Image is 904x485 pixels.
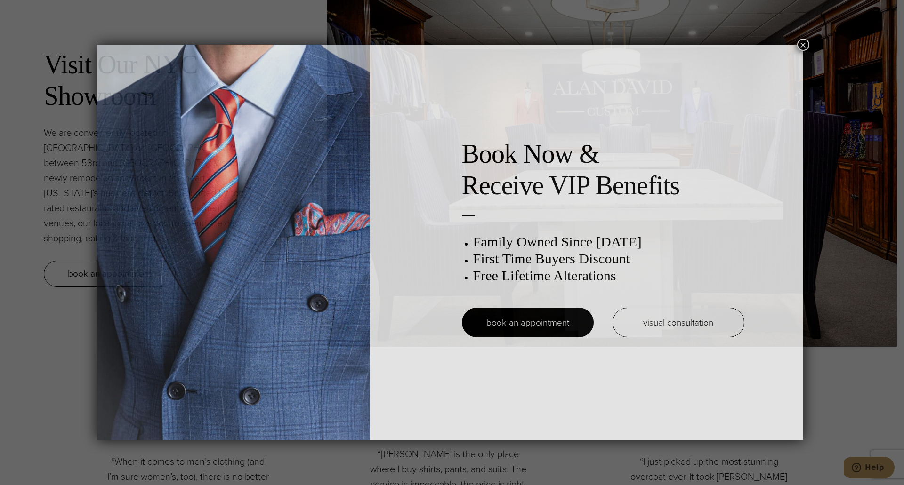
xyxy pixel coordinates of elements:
[21,7,40,15] span: Help
[613,308,744,337] a: visual consultation
[473,233,744,250] h3: Family Owned Since [DATE]
[473,250,744,267] h3: First Time Buyers Discount
[462,308,594,337] a: book an appointment
[473,267,744,284] h3: Free Lifetime Alterations
[462,138,744,201] h2: Book Now & Receive VIP Benefits
[797,39,809,51] button: Close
